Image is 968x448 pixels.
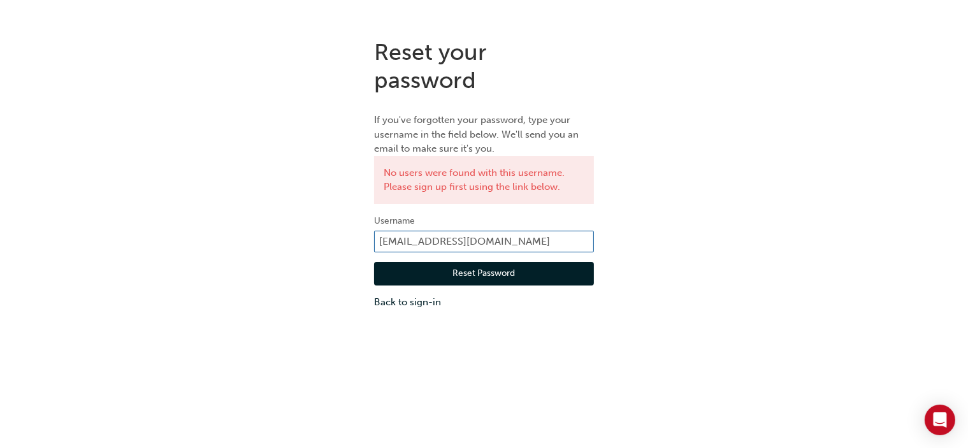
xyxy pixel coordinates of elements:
[374,295,594,310] a: Back to sign-in
[374,156,594,204] div: No users were found with this username. Please sign up first using the link below.
[374,213,594,229] label: Username
[374,231,594,252] input: Username
[374,262,594,286] button: Reset Password
[925,405,955,435] div: Open Intercom Messenger
[374,38,594,94] h1: Reset your password
[374,113,594,156] p: If you've forgotten your password, type your username in the field below. We'll send you an email...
